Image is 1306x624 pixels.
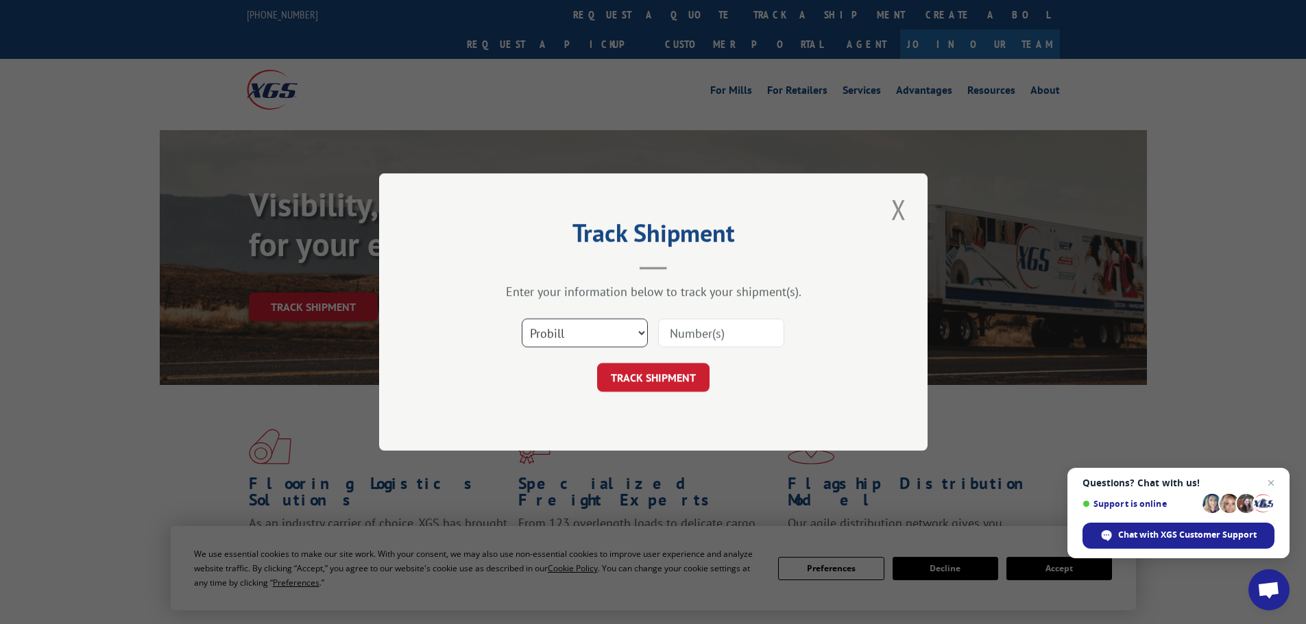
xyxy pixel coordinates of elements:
[1083,499,1198,509] span: Support is online
[1248,569,1290,610] a: Open chat
[448,223,859,249] h2: Track Shipment
[448,284,859,299] div: Enter your information below to track your shipment(s).
[1118,529,1257,541] span: Chat with XGS Customer Support
[658,319,784,347] input: Number(s)
[597,363,710,392] button: TRACK SHIPMENT
[887,190,910,228] button: Close modal
[1083,523,1274,549] span: Chat with XGS Customer Support
[1083,477,1274,488] span: Questions? Chat with us!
